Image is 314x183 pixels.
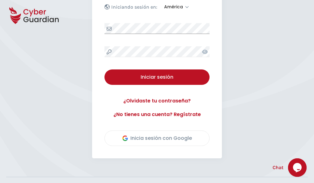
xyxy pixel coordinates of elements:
div: Inicia sesión con Google [122,135,192,142]
div: Iniciar sesión [109,73,205,81]
button: Inicia sesión con Google [104,131,210,146]
button: Iniciar sesión [104,69,210,85]
span: Chat [273,164,283,171]
iframe: chat widget [288,158,308,177]
a: ¿Olvidaste tu contraseña? [104,97,210,105]
a: ¿No tienes una cuenta? Regístrate [104,111,210,118]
